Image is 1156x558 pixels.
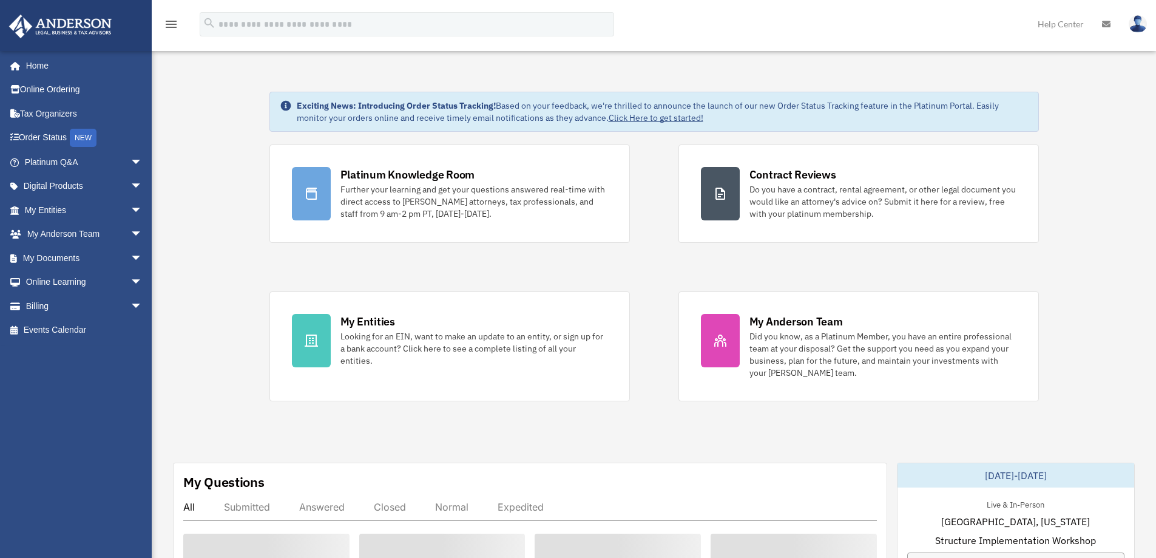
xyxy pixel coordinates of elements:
a: Tax Organizers [8,101,161,126]
div: Live & In-Person [977,497,1054,510]
a: Order StatusNEW [8,126,161,151]
span: arrow_drop_down [130,174,155,199]
a: Digital Productsarrow_drop_down [8,174,161,199]
div: Platinum Knowledge Room [340,167,475,182]
div: My Entities [340,314,395,329]
span: arrow_drop_down [130,198,155,223]
span: arrow_drop_down [130,270,155,295]
div: Expedited [498,501,544,513]
div: All [183,501,195,513]
a: Platinum Knowledge Room Further your learning and get your questions answered real-time with dire... [269,145,630,243]
a: Online Learningarrow_drop_down [8,270,161,294]
div: Do you have a contract, rental agreement, or other legal document you would like an attorney's ad... [749,183,1016,220]
span: Structure Implementation Workshop [935,533,1096,548]
div: Submitted [224,501,270,513]
div: Looking for an EIN, want to make an update to an entity, or sign up for a bank account? Click her... [340,330,607,367]
a: My Anderson Team Did you know, as a Platinum Member, you have an entire professional team at your... [678,291,1039,401]
i: search [203,16,216,30]
span: arrow_drop_down [130,246,155,271]
a: Home [8,53,155,78]
div: My Questions [183,473,265,491]
span: arrow_drop_down [130,222,155,247]
a: Click Here to get started! [609,112,703,123]
div: My Anderson Team [749,314,843,329]
div: Answered [299,501,345,513]
div: Based on your feedback, we're thrilled to announce the launch of our new Order Status Tracking fe... [297,100,1029,124]
a: Contract Reviews Do you have a contract, rental agreement, or other legal document you would like... [678,145,1039,243]
span: arrow_drop_down [130,150,155,175]
span: arrow_drop_down [130,294,155,319]
a: My Entitiesarrow_drop_down [8,198,161,222]
strong: Exciting News: Introducing Order Status Tracking! [297,100,496,111]
img: Anderson Advisors Platinum Portal [5,15,115,38]
a: Billingarrow_drop_down [8,294,161,318]
a: My Entities Looking for an EIN, want to make an update to an entity, or sign up for a bank accoun... [269,291,630,401]
a: My Documentsarrow_drop_down [8,246,161,270]
a: Events Calendar [8,318,161,342]
i: menu [164,17,178,32]
span: [GEOGRAPHIC_DATA], [US_STATE] [941,514,1090,529]
a: My Anderson Teamarrow_drop_down [8,222,161,247]
a: menu [164,21,178,32]
div: Further your learning and get your questions answered real-time with direct access to [PERSON_NAM... [340,183,607,220]
div: Closed [374,501,406,513]
div: Normal [435,501,468,513]
a: Platinum Q&Aarrow_drop_down [8,150,161,174]
a: Online Ordering [8,78,161,102]
div: Contract Reviews [749,167,836,182]
div: [DATE]-[DATE] [897,463,1134,488]
div: Did you know, as a Platinum Member, you have an entire professional team at your disposal? Get th... [749,330,1016,379]
div: NEW [70,129,96,147]
img: User Pic [1129,15,1147,33]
